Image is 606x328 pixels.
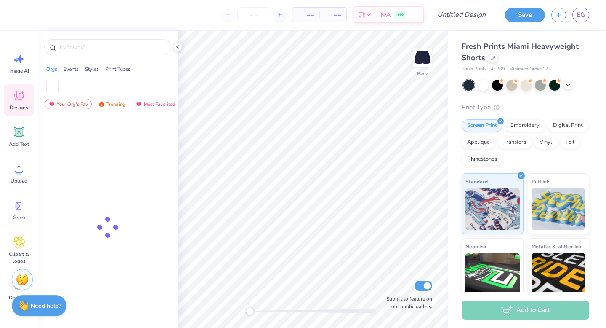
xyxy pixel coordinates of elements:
span: Decorate [9,294,29,301]
strong: Need help? [31,302,61,310]
div: Screen Print [462,119,502,132]
img: most_fav.gif [48,101,55,107]
div: Events [64,65,79,73]
span: N/A [380,11,391,19]
div: Most Favorited [132,99,179,109]
input: – – [237,7,270,22]
span: Neon Ink [465,242,486,251]
span: Metallic & Glitter Ink [532,242,581,251]
span: Clipart & logos [5,251,33,264]
span: Free [396,12,404,18]
div: Print Types [105,65,130,73]
a: EG [572,8,589,22]
input: Try "Alpha" [58,43,166,51]
span: Minimum Order: 12 + [509,66,551,73]
div: Orgs [46,65,57,73]
div: Rhinestones [462,153,502,166]
span: Add Text [9,141,29,148]
span: Greek [13,214,26,221]
img: Standard [465,188,520,230]
div: Print Type [462,102,589,112]
span: Standard [465,177,488,186]
span: Puff Ink [532,177,549,186]
span: – – [324,11,341,19]
div: Applique [462,136,495,149]
span: Fresh Prints Miami Heavyweight Shorts [462,41,579,63]
img: Puff Ink [532,188,586,230]
div: Transfers [498,136,532,149]
div: Vinyl [534,136,558,149]
span: – – [298,11,314,19]
div: Your Org's Fav [45,99,92,109]
div: Embroidery [505,119,545,132]
button: Save [505,8,545,22]
div: Foil [560,136,580,149]
img: Neon Ink [465,253,520,295]
span: Upload [11,177,27,184]
div: Styles [85,65,99,73]
img: most_fav.gif [136,101,142,107]
span: Fresh Prints [462,66,486,73]
img: Back [414,49,431,66]
span: EG [577,10,585,20]
div: Accessibility label [246,307,254,315]
span: # FP89 [491,66,505,73]
div: Trending [94,99,129,109]
div: Back [417,70,428,78]
span: Designs [10,104,28,111]
span: Image AI [9,67,29,74]
img: trending.gif [98,101,105,107]
img: Metallic & Glitter Ink [532,253,586,295]
input: Untitled Design [431,6,492,23]
div: Digital Print [548,119,588,132]
label: Submit to feature on our public gallery. [382,295,432,310]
